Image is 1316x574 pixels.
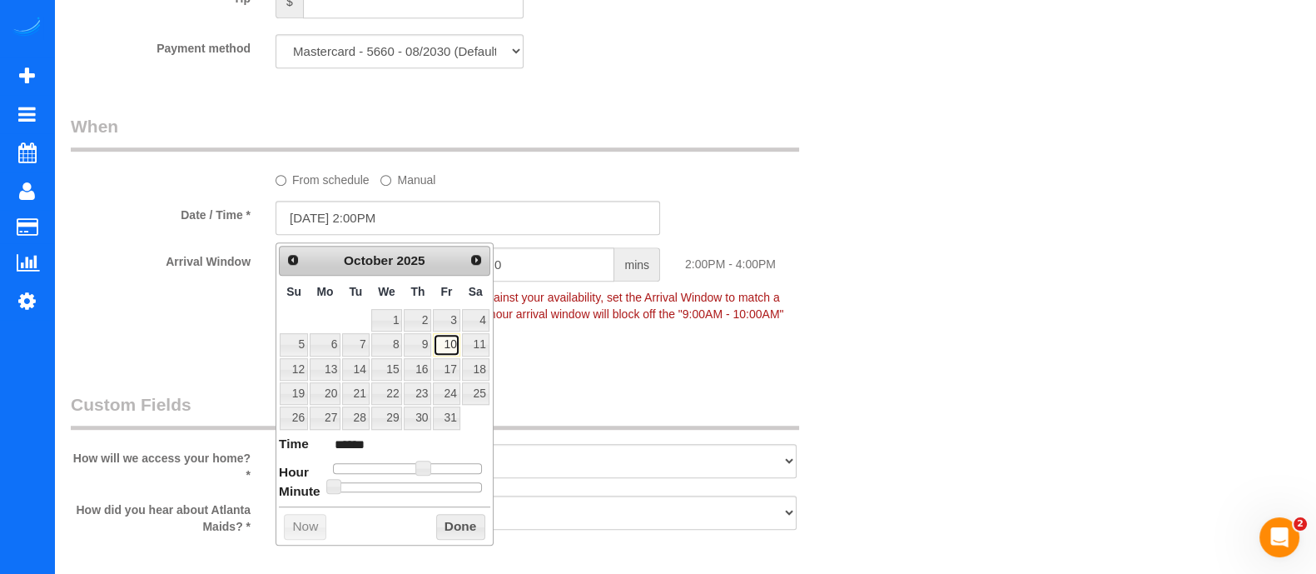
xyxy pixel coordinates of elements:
[433,309,459,332] a: 3
[58,444,263,483] label: How will we access your home? *
[286,253,300,267] span: Prev
[614,247,660,282] span: mins
[441,285,453,298] span: Friday
[436,514,485,541] button: Done
[10,17,43,40] img: Automaid Logo
[404,358,431,381] a: 16
[433,333,459,356] a: 10
[58,247,263,270] label: Arrival Window
[404,309,431,332] a: 2
[276,201,660,235] input: MM/DD/YYYY HH:MM
[281,248,305,272] a: Prev
[469,285,483,298] span: Saturday
[380,175,391,186] input: Manual
[378,285,395,298] span: Wednesday
[342,333,369,356] a: 7
[280,358,308,381] a: 12
[410,285,425,298] span: Thursday
[317,285,334,298] span: Monday
[58,201,263,223] label: Date / Time *
[279,482,320,503] dt: Minute
[462,333,489,356] a: 11
[396,253,425,267] span: 2025
[371,382,403,405] a: 22
[284,514,326,541] button: Now
[342,382,369,405] a: 21
[433,407,459,429] a: 31
[310,407,340,429] a: 27
[276,166,370,188] label: From schedule
[404,333,431,356] a: 9
[310,333,340,356] a: 6
[280,407,308,429] a: 26
[342,358,369,381] a: 14
[280,333,308,356] a: 5
[462,358,489,381] a: 18
[464,248,488,272] a: Next
[58,496,263,535] label: How did you hear about Atlanta Maids? *
[371,309,403,332] a: 1
[469,253,483,267] span: Next
[58,34,263,57] label: Payment method
[462,382,489,405] a: 25
[404,407,431,429] a: 30
[344,253,393,267] span: October
[1294,517,1307,531] span: 2
[433,382,459,405] a: 24
[462,309,489,332] a: 4
[433,358,459,381] a: 17
[371,358,403,381] a: 15
[371,407,403,429] a: 29
[71,114,799,152] legend: When
[380,166,435,188] label: Manual
[673,247,877,272] div: 2:00PM - 4:00PM
[1259,517,1299,557] iframe: Intercom live chat
[342,407,369,429] a: 28
[279,435,309,456] dt: Time
[276,175,286,186] input: From schedule
[280,382,308,405] a: 19
[279,463,309,484] dt: Hour
[286,285,301,298] span: Sunday
[310,358,340,381] a: 13
[371,333,403,356] a: 8
[276,291,783,337] span: To make this booking count against your availability, set the Arrival Window to match a spot on y...
[310,382,340,405] a: 20
[404,382,431,405] a: 23
[71,392,799,430] legend: Custom Fields
[349,285,362,298] span: Tuesday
